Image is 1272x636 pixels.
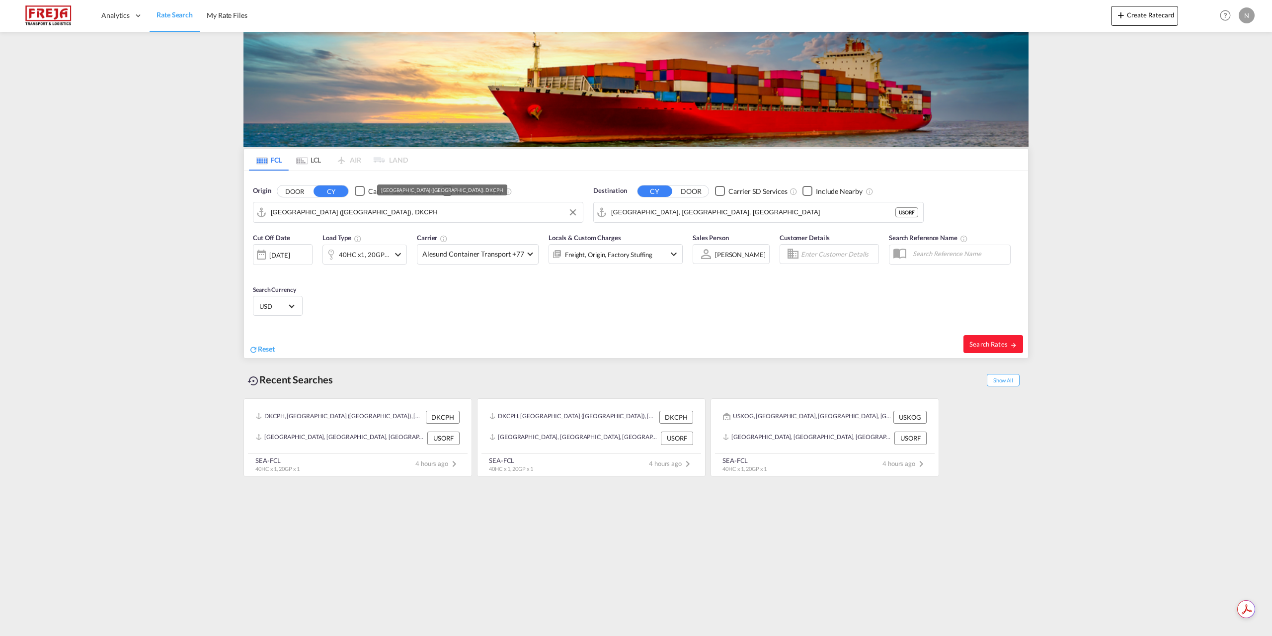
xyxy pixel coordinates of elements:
div: USKOG, Copenhagen, NY, United States, North America, Americas [723,411,891,424]
div: N [1239,7,1255,23]
md-icon: icon-arrow-right [1010,342,1017,349]
input: Enter Customer Details [801,247,875,262]
span: Load Type [322,234,362,242]
span: Search Currency [253,286,296,293]
span: Customer Details [780,234,830,242]
div: 40HC x1 20GP x1 [339,248,390,262]
button: DOOR [277,185,312,197]
md-input-container: Copenhagen (Kobenhavn), DKCPH [253,202,583,222]
span: Analytics [101,10,130,20]
div: [GEOGRAPHIC_DATA] ([GEOGRAPHIC_DATA]), DKCPH [381,184,503,195]
button: Clear Input [565,205,580,220]
div: DKCPH, Copenhagen (Kobenhavn), Denmark, Northern Europe, Europe [489,411,657,424]
md-icon: Your search will be saved by the below given name [960,235,968,243]
span: Show All [987,374,1020,386]
input: Search Reference Name [908,246,1010,261]
span: Search Reference Name [889,234,968,242]
md-icon: icon-refresh [249,345,258,354]
recent-search-card: USKOG, [GEOGRAPHIC_DATA], [GEOGRAPHIC_DATA], [GEOGRAPHIC_DATA], [GEOGRAPHIC_DATA], [GEOGRAPHIC_DA... [711,398,939,477]
div: DKCPH [659,411,693,424]
div: Include Nearby [816,186,863,196]
md-checkbox: Checkbox No Ink [715,186,788,196]
img: 586607c025bf11f083711d99603023e7.png [15,4,82,27]
div: [DATE] [253,244,313,265]
div: USORF, Norfolk, VA, United States, North America, Americas [723,432,892,445]
span: My Rate Files [207,11,247,19]
md-icon: Unchecked: Ignores neighbouring ports when fetching rates.Checked : Includes neighbouring ports w... [866,187,874,195]
div: Help [1217,7,1239,25]
span: Alesund Container Transport +77 [422,249,524,259]
button: CY [637,185,672,197]
span: Carrier [417,234,448,242]
span: 4 hours ago [882,459,927,467]
recent-search-card: DKCPH, [GEOGRAPHIC_DATA] ([GEOGRAPHIC_DATA]), [GEOGRAPHIC_DATA], [GEOGRAPHIC_DATA], [GEOGRAPHIC_D... [243,398,472,477]
span: Destination [593,186,627,196]
div: DKCPH, Copenhagen (Kobenhavn), Denmark, Northern Europe, Europe [256,411,423,424]
button: DOOR [674,185,709,197]
span: Sales Person [693,234,729,242]
md-icon: icon-plus 400-fg [1115,9,1127,21]
div: [PERSON_NAME] [715,251,766,259]
md-select: Select Currency: $ USDUnited States Dollar [258,299,297,313]
md-select: Sales Person: Nikolaj Korsvold [714,247,767,262]
span: Rate Search [157,10,193,19]
md-icon: icon-chevron-right [915,458,927,470]
div: SEA-FCL [722,456,767,465]
div: SEA-FCL [489,456,533,465]
md-icon: icon-chevron-down [392,249,404,261]
md-icon: Unchecked: Search for CY (Container Yard) services for all selected carriers.Checked : Search for... [790,187,797,195]
div: Recent Searches [243,368,337,391]
span: 4 hours ago [649,459,694,467]
img: LCL+%26+FCL+BACKGROUND.png [243,32,1029,147]
span: USD [259,302,287,311]
button: CY [314,185,348,197]
md-checkbox: Checkbox No Ink [442,186,502,196]
span: Locals & Custom Charges [549,234,621,242]
div: USORF, Norfolk, VA, United States, North America, Americas [489,432,658,445]
div: USORF, Norfolk, VA, United States, North America, Americas [256,432,425,445]
span: 40HC x 1, 20GP x 1 [722,465,767,472]
md-input-container: Norfolk, VA, USORF [594,202,923,222]
span: 40HC x 1, 20GP x 1 [255,465,300,472]
span: 4 hours ago [415,459,460,467]
span: Reset [258,345,275,353]
div: Freight Origin Factory Stuffing [565,248,652,262]
div: 40HC x1 20GP x1icon-chevron-down [322,245,407,265]
md-icon: icon-chevron-right [682,458,694,470]
md-icon: icon-backup-restore [247,375,259,387]
div: DKCPH [426,411,460,424]
md-checkbox: Checkbox No Ink [355,186,427,196]
span: 40HC x 1, 20GP x 1 [489,465,533,472]
div: [DATE] [269,251,290,260]
div: Carrier SD Services [368,186,427,196]
md-icon: icon-chevron-down [668,248,680,260]
recent-search-card: DKCPH, [GEOGRAPHIC_DATA] ([GEOGRAPHIC_DATA]), [GEOGRAPHIC_DATA], [GEOGRAPHIC_DATA], [GEOGRAPHIC_D... [477,398,706,477]
md-icon: The selected Trucker/Carrierwill be displayed in the rate results If the rates are from another f... [440,235,448,243]
div: USORF [895,207,918,217]
md-tab-item: FCL [249,149,289,171]
input: Search by Port [611,205,895,220]
span: Cut Off Date [253,234,290,242]
div: icon-refreshReset [249,344,275,355]
input: Search by Port [271,205,578,220]
div: USORF [427,432,460,445]
span: Help [1217,7,1234,24]
md-icon: Unchecked: Ignores neighbouring ports when fetching rates.Checked : Includes neighbouring ports w... [504,187,512,195]
md-tab-item: LCL [289,149,328,171]
div: Carrier SD Services [728,186,788,196]
div: Freight Origin Factory Stuffingicon-chevron-down [549,244,683,264]
div: Origin DOOR CY Checkbox No InkUnchecked: Search for CY (Container Yard) services for all selected... [244,171,1028,358]
md-icon: icon-chevron-right [448,458,460,470]
button: icon-plus 400-fgCreate Ratecard [1111,6,1178,26]
div: USKOG [893,411,927,424]
md-checkbox: Checkbox No Ink [802,186,863,196]
md-datepicker: Select [253,264,260,277]
md-icon: icon-information-outline [354,235,362,243]
span: Origin [253,186,271,196]
div: SEA-FCL [255,456,300,465]
div: USORF [661,432,693,445]
md-pagination-wrapper: Use the left and right arrow keys to navigate between tabs [249,149,408,171]
span: Search Rates [969,340,1017,348]
button: Search Ratesicon-arrow-right [963,335,1023,353]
